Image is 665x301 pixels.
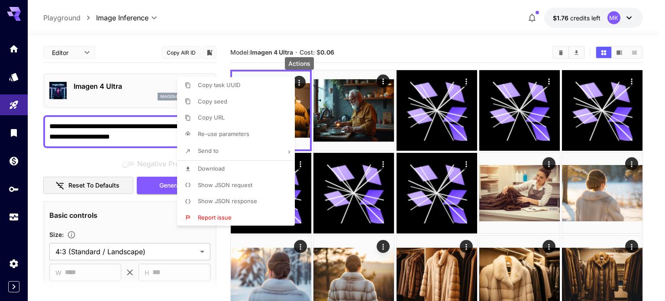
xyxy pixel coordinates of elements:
[198,165,225,172] span: Download
[198,114,225,121] span: Copy URL
[198,147,219,154] span: Send to
[198,130,249,137] span: Re-use parameters
[198,181,252,188] span: Show JSON request
[198,197,257,204] span: Show JSON response
[622,259,665,301] iframe: Chat Widget
[198,98,227,105] span: Copy seed
[285,57,314,70] div: Actions
[198,81,240,88] span: Copy task UUID
[622,259,665,301] div: Виджет чата
[198,214,232,221] span: Report issue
